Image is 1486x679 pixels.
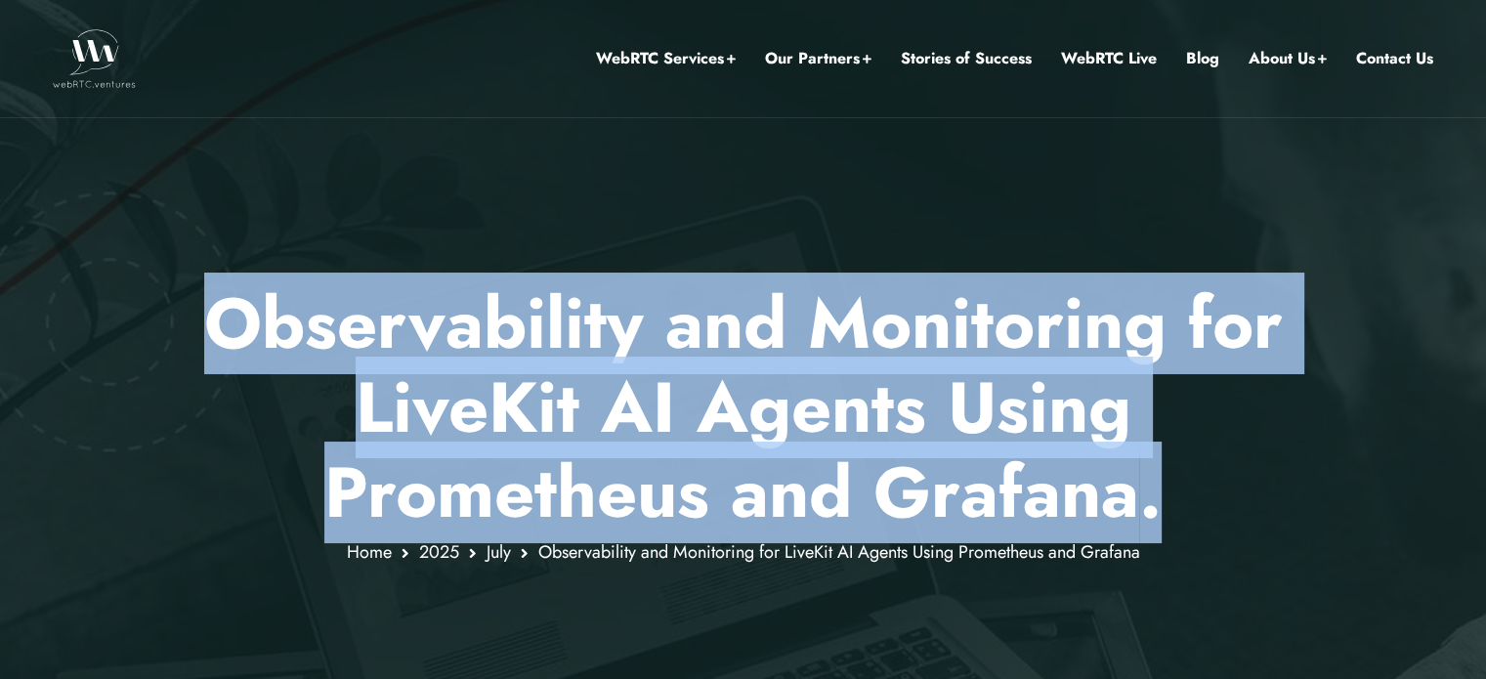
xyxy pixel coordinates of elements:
a: Stories of Success [901,46,1032,71]
a: Our Partners [765,46,871,71]
a: Blog [1186,46,1219,71]
a: Contact Us [1356,46,1433,71]
span: Observability and Monitoring for LiveKit AI Agents Using Prometheus and Grafana [538,539,1140,565]
p: Observability and Monitoring for LiveKit AI Agents Using Prometheus and Grafana [171,281,1315,534]
a: WebRTC Services [596,46,736,71]
span: . [1139,442,1162,543]
a: 2025 [419,539,459,565]
img: WebRTC.ventures [53,29,136,88]
a: WebRTC Live [1061,46,1157,71]
a: July [487,539,511,565]
a: Home [347,539,392,565]
a: About Us [1249,46,1327,71]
